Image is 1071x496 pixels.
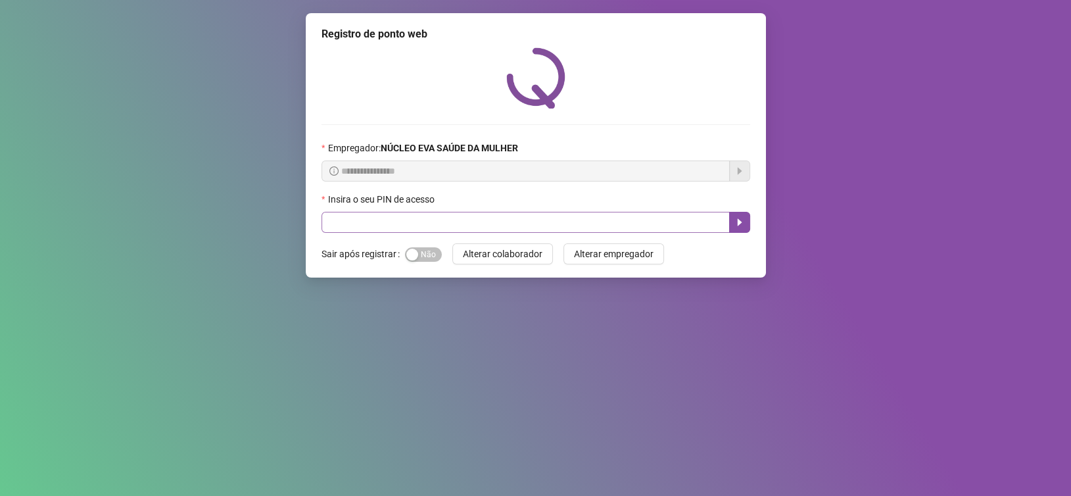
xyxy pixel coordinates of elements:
[452,243,553,264] button: Alterar colaborador
[321,192,442,207] label: Insira o seu PIN de acesso
[329,166,339,176] span: info-circle
[734,217,745,228] span: caret-right
[574,247,654,261] span: Alterar empregador
[327,141,517,155] span: Empregador :
[506,47,565,109] img: QRPoint
[321,26,750,42] div: Registro de ponto web
[380,143,517,153] strong: NÚCLEO EVA SAÚDE DA MULHER
[321,243,405,264] label: Sair após registrar
[463,247,542,261] span: Alterar colaborador
[563,243,664,264] button: Alterar empregador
